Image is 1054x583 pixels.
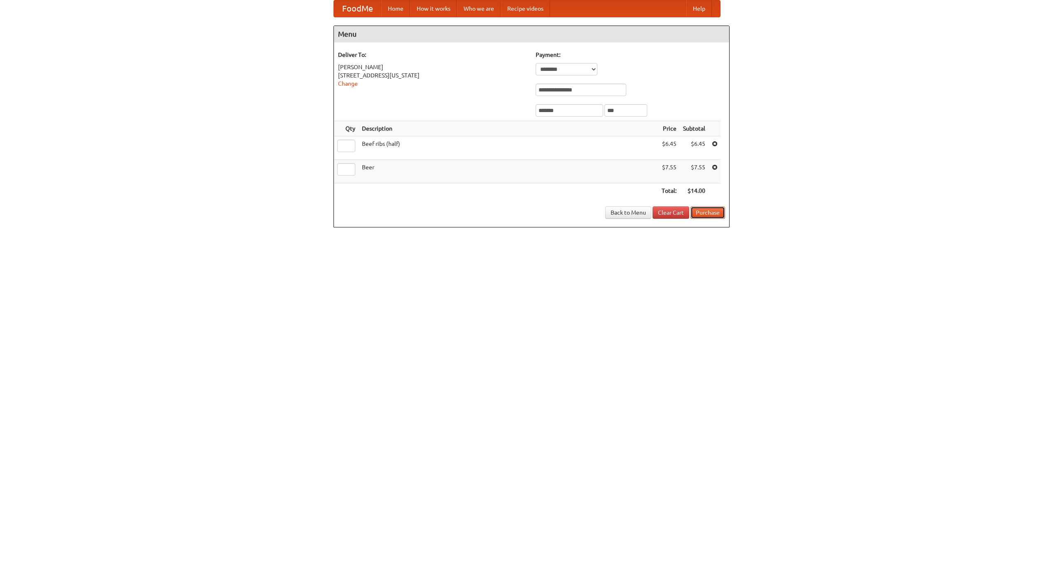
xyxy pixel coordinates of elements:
[359,160,658,183] td: Beer
[359,136,658,160] td: Beef ribs (half)
[658,121,680,136] th: Price
[334,0,381,17] a: FoodMe
[658,136,680,160] td: $6.45
[680,160,709,183] td: $7.55
[658,160,680,183] td: $7.55
[658,183,680,199] th: Total:
[501,0,550,17] a: Recipe videos
[680,121,709,136] th: Subtotal
[536,51,725,59] h5: Payment:
[359,121,658,136] th: Description
[686,0,712,17] a: Help
[338,63,527,71] div: [PERSON_NAME]
[338,51,527,59] h5: Deliver To:
[605,206,651,219] a: Back to Menu
[690,206,725,219] button: Purchase
[680,183,709,199] th: $14.00
[680,136,709,160] td: $6.45
[381,0,410,17] a: Home
[338,71,527,80] div: [STREET_ADDRESS][US_STATE]
[334,121,359,136] th: Qty
[653,206,689,219] a: Clear Cart
[457,0,501,17] a: Who we are
[410,0,457,17] a: How it works
[338,80,358,87] a: Change
[334,26,729,42] h4: Menu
